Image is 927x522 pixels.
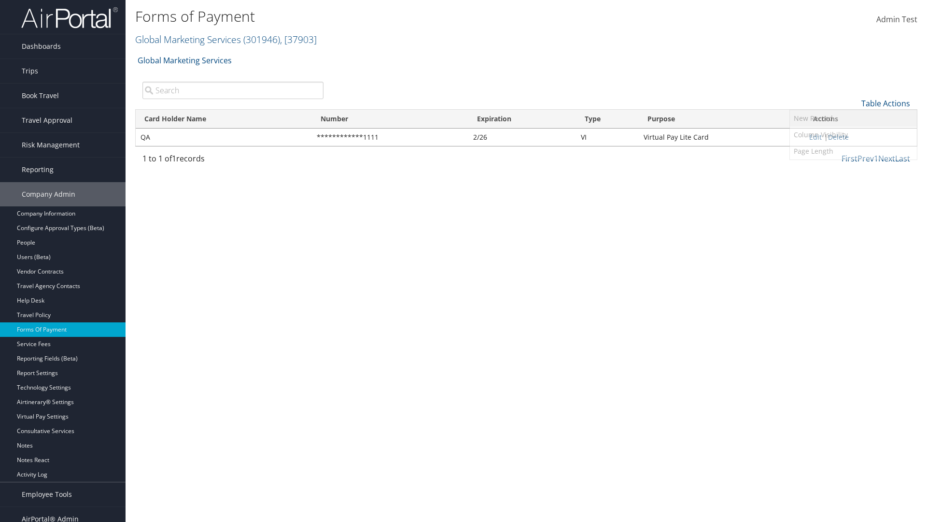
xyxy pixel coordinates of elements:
a: Column Visibility [790,127,917,143]
span: Travel Approval [22,108,72,132]
span: Company Admin [22,182,75,206]
span: Dashboards [22,34,61,58]
a: New Record [790,110,917,127]
span: Trips [22,59,38,83]
span: Reporting [22,158,54,182]
span: Risk Management [22,133,80,157]
a: Page Length [790,143,917,159]
span: Employee Tools [22,482,72,507]
img: airportal-logo.png [21,6,118,29]
span: Book Travel [22,84,59,108]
